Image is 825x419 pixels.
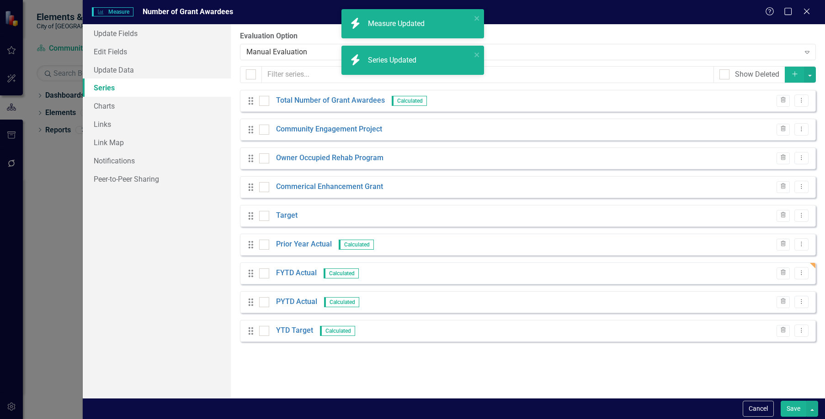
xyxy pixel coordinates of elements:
[246,47,799,57] div: Manual Evaluation
[83,152,231,170] a: Notifications
[83,133,231,152] a: Link Map
[92,7,133,16] span: Measure
[735,69,779,80] div: Show Deleted
[261,66,714,83] input: Filter series...
[83,115,231,133] a: Links
[474,49,480,60] button: close
[743,401,774,417] button: Cancel
[368,19,427,29] div: Measure Updated
[324,268,359,278] span: Calculated
[324,297,359,307] span: Calculated
[276,268,317,278] a: FYTD Actual
[781,401,806,417] button: Save
[320,326,355,336] span: Calculated
[83,24,231,42] a: Update Fields
[143,7,233,16] span: Number of Grant Awardees
[276,95,385,106] a: Total Number of Grant Awardees
[83,97,231,115] a: Charts
[474,13,480,23] button: close
[339,240,374,250] span: Calculated
[83,61,231,79] a: Update Data
[276,182,383,192] a: Commerical Enhancement Grant
[276,325,313,336] a: YTD Target
[83,79,231,97] a: Series
[240,31,816,42] label: Evaluation Option
[392,96,427,106] span: Calculated
[276,297,317,307] a: PYTD Actual
[83,42,231,61] a: Edit Fields
[276,239,332,250] a: Prior Year Actual
[83,170,231,188] a: Peer-to-Peer Sharing
[276,210,298,221] a: Target
[276,153,383,163] a: Owner Occupied Rehab Program
[276,124,382,135] a: Community Engagement Project
[368,55,419,66] div: Series Updated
